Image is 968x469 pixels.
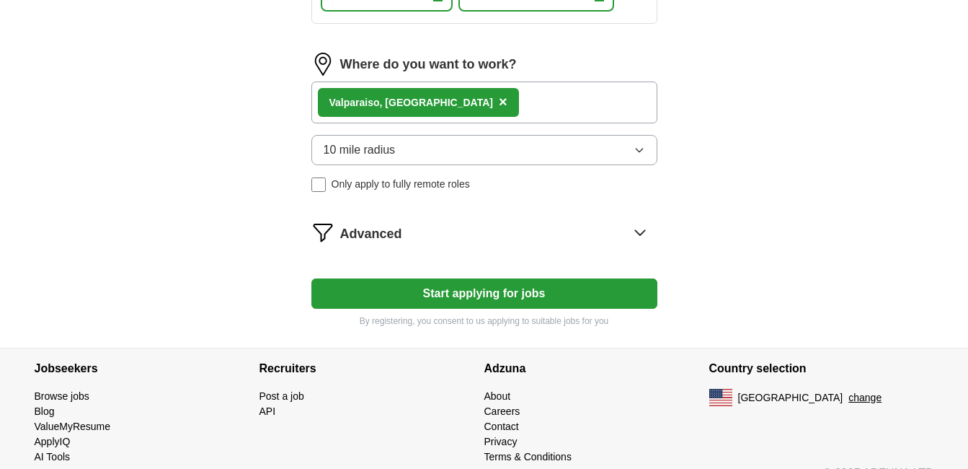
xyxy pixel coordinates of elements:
a: ApplyIQ [35,436,71,447]
a: AI Tools [35,451,71,463]
button: × [499,92,507,113]
a: Blog [35,406,55,417]
img: US flag [709,389,732,406]
a: Contact [484,421,519,432]
a: Privacy [484,436,518,447]
input: Only apply to fully remote roles [311,177,326,192]
a: Post a job [259,390,304,402]
span: × [499,94,507,110]
strong: Valparaiso [329,97,380,108]
button: Start applying for jobs [311,279,657,309]
a: Terms & Conditions [484,451,572,463]
div: , [GEOGRAPHIC_DATA] [329,95,493,110]
a: Careers [484,406,520,417]
button: 10 mile radius [311,135,657,165]
span: Only apply to fully remote roles [332,177,470,192]
img: filter [311,221,334,244]
span: 10 mile radius [324,141,396,159]
button: change [848,390,882,406]
a: Browse jobs [35,390,89,402]
span: [GEOGRAPHIC_DATA] [738,390,843,406]
h4: Country selection [709,349,934,389]
img: location.png [311,53,334,76]
a: API [259,406,276,417]
label: Where do you want to work? [340,55,517,74]
a: ValueMyResume [35,421,111,432]
p: By registering, you consent to us applying to suitable jobs for you [311,315,657,328]
a: About [484,390,511,402]
span: Advanced [340,224,402,244]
